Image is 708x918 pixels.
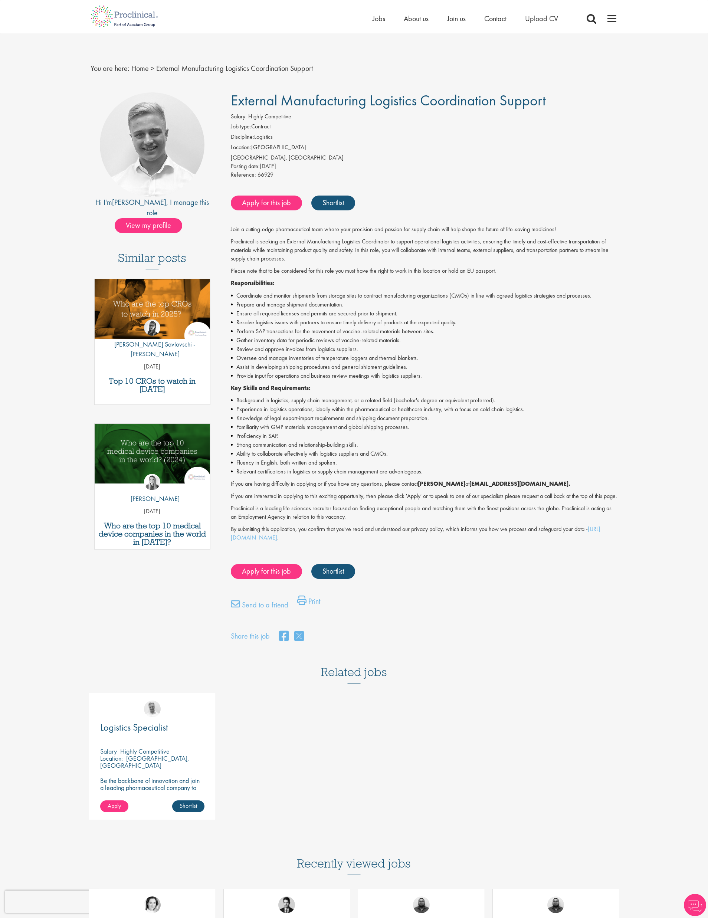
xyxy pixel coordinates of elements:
[231,267,618,275] p: Please note that to be considered for this role you must have the right to work in this location ...
[447,14,466,23] a: Join us
[95,279,210,345] a: Link to a post
[98,522,206,546] a: Who are the top 10 medical device companies in the world in [DATE]?
[131,63,149,73] a: breadcrumb link
[311,564,355,579] a: Shortlist
[108,802,121,810] span: Apply
[231,599,288,614] a: Send to a friend
[231,363,618,371] li: Assist in developing shipping procedures and general shipment guidelines.
[95,363,210,371] p: [DATE]
[294,629,304,645] a: share on twitter
[278,896,295,913] img: Thomas Wenig
[231,171,256,179] label: Reference:
[279,629,289,645] a: share on facebook
[144,319,160,336] img: Theodora Savlovschi - Wicks
[91,197,214,218] div: Hi I'm , I manage this role
[100,754,123,763] span: Location:
[231,122,618,133] li: Contract
[231,133,618,143] li: Logistics
[5,891,100,913] iframe: reCAPTCHA
[231,504,618,521] p: Proclinical is a leading life sciences recruiter focused on finding exceptional people and matchi...
[231,631,270,642] label: Share this job
[231,525,600,541] a: [URL][DOMAIN_NAME]
[413,896,430,913] img: Ashley Bennett
[231,345,618,354] li: Review and approve invoices from logistics suppliers.
[95,319,210,362] a: Theodora Savlovschi - Wicks [PERSON_NAME] Savlovschi - [PERSON_NAME]
[118,252,186,269] h3: Similar posts
[156,63,313,73] span: External Manufacturing Logistics Coordination Support
[231,112,247,121] label: Salary:
[125,474,180,507] a: Hannah Burke [PERSON_NAME]
[100,777,204,805] p: Be the backbone of innovation and join a leading pharmaceutical company to help keep life-changin...
[231,423,618,432] li: Familiarity with GMP materials management and global shipping processes.
[95,279,210,339] img: Top 10 CROs 2025 | Proclinical
[231,318,618,327] li: Resolve logistics issues with partners to ensure timely delivery of products at the expected qual...
[258,171,273,178] span: 66929
[418,480,465,488] strong: [PERSON_NAME]
[231,432,618,440] li: Proficiency in SAP.
[95,507,210,516] p: [DATE]
[231,492,618,501] p: If you are interested in applying to this exciting opportunity, then please click 'Apply' or to s...
[231,564,302,579] a: Apply for this job
[100,723,204,732] a: Logistics Specialist
[172,800,204,812] a: Shortlist
[100,721,168,734] span: Logistics Specialist
[100,747,117,755] span: Salary
[311,196,355,210] a: Shortlist
[231,405,618,414] li: Experience in logistics operations, ideally within the pharmaceutical or healthcare industry, wit...
[231,336,618,345] li: Gather inventory data for periodic reviews of vaccine-related materials.
[248,112,291,120] span: Highly Competitive
[115,220,190,229] a: View my profile
[100,800,128,812] a: Apply
[525,14,558,23] a: Upload CV
[98,377,206,393] a: Top 10 CROs to watch in [DATE]
[231,133,254,141] label: Discipline:
[469,480,570,488] strong: [EMAIL_ADDRESS][DOMAIN_NAME].
[151,63,154,73] span: >
[120,747,170,755] p: Highly Competitive
[231,354,618,363] li: Oversee and manage inventories of temperature loggers and thermal blankets.
[297,596,320,610] a: Print
[484,14,507,23] a: Contact
[231,91,546,110] span: External Manufacturing Logistics Coordination Support
[112,197,166,207] a: [PERSON_NAME]
[231,414,618,423] li: Knowledge of legal export-import requirements and shipping document preparation.
[231,162,618,171] div: [DATE]
[231,525,618,542] p: By submitting this application, you confirm that you've read and understood our privacy policy, w...
[115,218,182,233] span: View my profile
[321,647,387,683] h3: Related jobs
[95,340,210,358] p: [PERSON_NAME] Savlovschi - [PERSON_NAME]
[95,424,210,483] img: Top 10 Medical Device Companies 2024
[144,701,161,717] img: Joshua Bye
[231,154,618,162] div: [GEOGRAPHIC_DATA], [GEOGRAPHIC_DATA]
[231,279,275,287] strong: Responsibilities:
[231,225,618,542] div: Job description
[231,291,618,300] li: Coordinate and monitor shipments from storage sites to contract manufacturing organizations (CMOs...
[231,122,251,131] label: Job type:
[231,196,302,210] a: Apply for this job
[231,396,618,405] li: Background in logistics, supply chain management, or a related field (bachelor's degree or equiva...
[125,494,180,504] p: [PERSON_NAME]
[684,894,706,916] img: Chatbot
[231,467,618,476] li: Relevant certifications in logistics or supply chain management are advantageous.
[373,14,385,23] a: Jobs
[231,300,618,309] li: Prepare and manage shipment documentation.
[231,449,618,458] li: Ability to collaborate effectively with logistics suppliers and CMOs.
[231,458,618,467] li: Fluency in English, both written and spoken.
[547,896,564,913] img: Ashley Bennett
[404,14,429,23] a: About us
[231,371,618,380] li: Provide input for operations and business review meetings with logistics suppliers.
[297,839,411,875] h3: Recently viewed jobs
[144,896,161,913] img: Greta Prestel
[231,384,311,392] strong: Key Skills and Requirements:
[100,754,189,770] p: [GEOGRAPHIC_DATA], [GEOGRAPHIC_DATA]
